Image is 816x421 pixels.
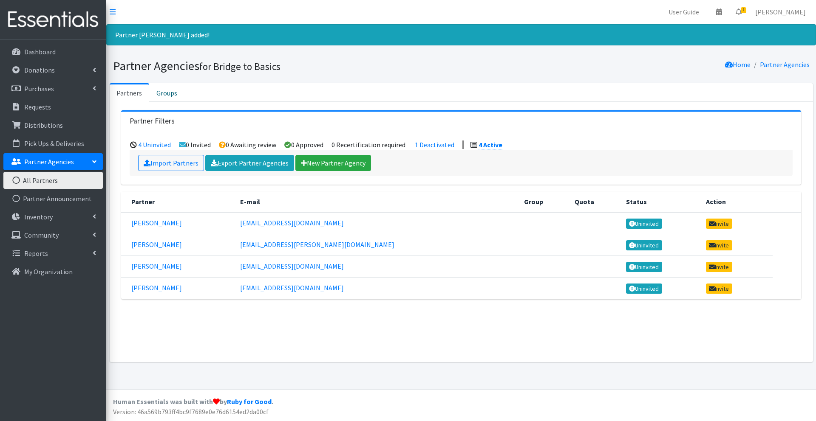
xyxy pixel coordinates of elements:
[3,190,103,207] a: Partner Announcement
[131,219,182,227] a: [PERSON_NAME]
[240,219,344,227] a: [EMAIL_ADDRESS][DOMAIN_NAME]
[284,140,323,149] li: 0 Approved
[295,155,371,171] a: New Partner Agency
[110,83,149,102] a: Partners
[179,140,211,149] li: 0 Invited
[3,6,103,34] img: HumanEssentials
[706,240,732,250] a: Invite
[149,83,184,102] a: Groups
[3,172,103,189] a: All Partners
[701,191,773,212] th: Action
[227,397,272,406] a: Ruby for Good
[662,3,706,20] a: User Guide
[106,24,816,45] div: Partner [PERSON_NAME] added!
[113,59,458,73] h1: Partner Agencies
[626,219,662,229] a: Uninvited
[205,155,294,171] a: Export Partner Agencies
[235,191,519,212] th: E-mail
[240,240,394,249] a: [EMAIL_ADDRESS][PERSON_NAME][DOMAIN_NAME]
[626,240,662,250] a: Uninvited
[24,139,84,148] p: Pick Ups & Deliveries
[130,117,175,126] h3: Partner Filters
[3,80,103,97] a: Purchases
[24,103,51,111] p: Requests
[760,60,810,69] a: Partner Agencies
[3,62,103,79] a: Donations
[24,213,53,221] p: Inventory
[240,262,344,270] a: [EMAIL_ADDRESS][DOMAIN_NAME]
[113,407,269,416] span: Version: 46a569b793ff4bc9f7689e0e76d6154ed2da00cf
[131,283,182,292] a: [PERSON_NAME]
[24,231,59,239] p: Community
[240,283,344,292] a: [EMAIL_ADDRESS][DOMAIN_NAME]
[741,7,746,13] span: 1
[725,60,751,69] a: Home
[121,191,235,212] th: Partner
[113,397,273,406] strong: Human Essentials was built with by .
[24,48,56,56] p: Dashboard
[131,240,182,249] a: [PERSON_NAME]
[706,283,732,294] a: Invite
[479,140,502,149] a: 4 Active
[3,153,103,170] a: Partner Agencies
[24,84,54,93] p: Purchases
[24,121,63,129] p: Distributions
[415,140,454,149] a: 1 Deactivated
[331,140,405,149] li: 0 Recertification required
[131,262,182,270] a: [PERSON_NAME]
[706,219,732,229] a: Invite
[24,157,74,166] p: Partner Agencies
[3,135,103,152] a: Pick Ups & Deliveries
[706,262,732,272] a: Invite
[626,283,662,294] a: Uninvited
[138,140,171,149] a: 4 Uninvited
[3,227,103,244] a: Community
[3,98,103,115] a: Requests
[569,191,621,212] th: Quota
[199,60,280,73] small: for Bridge to Basics
[748,3,813,20] a: [PERSON_NAME]
[3,208,103,225] a: Inventory
[621,191,701,212] th: Status
[3,43,103,60] a: Dashboard
[138,155,204,171] a: Import Partners
[3,245,103,262] a: Reports
[729,3,748,20] a: 1
[519,191,569,212] th: Group
[3,117,103,134] a: Distributions
[24,267,73,276] p: My Organization
[24,66,55,74] p: Donations
[626,262,662,272] a: Uninvited
[219,140,276,149] li: 0 Awaiting review
[24,249,48,258] p: Reports
[3,263,103,280] a: My Organization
